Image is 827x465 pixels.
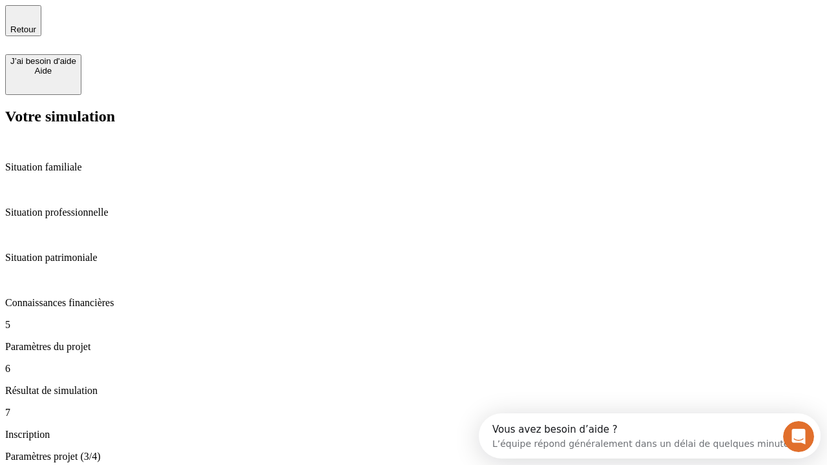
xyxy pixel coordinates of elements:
[5,451,822,462] p: Paramètres projet (3/4)
[5,407,822,418] p: 7
[5,363,822,375] p: 6
[5,108,822,125] h2: Votre simulation
[5,385,822,397] p: Résultat de simulation
[14,11,318,21] div: Vous avez besoin d’aide ?
[5,319,822,331] p: 5
[5,252,822,263] p: Situation patrimoniale
[5,429,822,440] p: Inscription
[5,207,822,218] p: Situation professionnelle
[5,54,81,95] button: J’ai besoin d'aideAide
[14,21,318,35] div: L’équipe répond généralement dans un délai de quelques minutes.
[10,56,76,66] div: J’ai besoin d'aide
[479,413,821,459] iframe: Intercom live chat discovery launcher
[5,161,822,173] p: Situation familiale
[5,297,822,309] p: Connaissances financières
[5,341,822,353] p: Paramètres du projet
[5,5,356,41] div: Ouvrir le Messenger Intercom
[10,25,36,34] span: Retour
[5,5,41,36] button: Retour
[10,66,76,76] div: Aide
[783,421,814,452] iframe: Intercom live chat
